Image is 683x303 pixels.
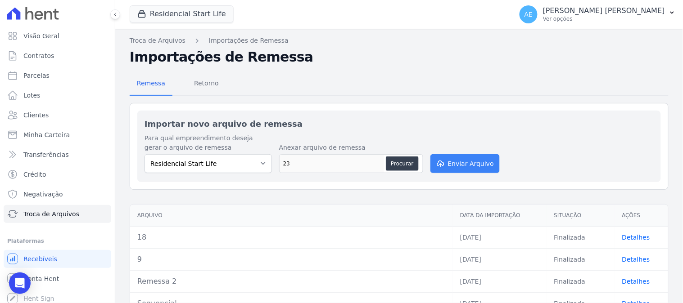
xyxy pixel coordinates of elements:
button: AE [PERSON_NAME] [PERSON_NAME] Ver opções [512,2,683,27]
span: Parcelas [23,71,50,80]
span: Minha Carteira [23,130,70,139]
button: Procurar [386,156,418,171]
span: Troca de Arquivos [23,209,79,218]
span: Visão Geral [23,31,59,40]
a: Visão Geral [4,27,111,45]
label: Para qual empreendimento deseja gerar o arquivo de remessa [145,134,272,152]
label: Anexar arquivo de remessa [279,143,423,152]
span: Crédito [23,170,46,179]
div: 9 [137,254,446,265]
h2: Importar novo arquivo de remessa [145,118,654,130]
span: Retorno [189,74,224,92]
th: Data da Importação [453,205,547,227]
a: Detalhes [622,278,650,285]
a: Detalhes [622,256,650,263]
a: Troca de Arquivos [4,205,111,223]
a: Remessa [130,72,172,96]
p: Ver opções [543,15,665,22]
a: Negativação [4,185,111,203]
a: Importações de Remessa [209,36,289,45]
td: Finalizada [547,226,615,248]
a: Detalhes [622,234,650,241]
div: Remessa 2 [137,276,446,287]
td: [DATE] [453,270,547,292]
span: Conta Hent [23,274,59,283]
a: Minha Carteira [4,126,111,144]
span: Recebíveis [23,254,57,263]
button: Enviar Arquivo [430,154,500,173]
a: Lotes [4,86,111,104]
nav: Breadcrumb [130,36,669,45]
span: Clientes [23,111,49,120]
th: Situação [547,205,615,227]
td: Finalizada [547,248,615,270]
div: Open Intercom Messenger [9,272,31,294]
nav: Tab selector [130,72,226,96]
a: Contratos [4,47,111,65]
a: Troca de Arquivos [130,36,185,45]
a: Clientes [4,106,111,124]
a: Conta Hent [4,270,111,288]
th: Arquivo [130,205,453,227]
td: [DATE] [453,226,547,248]
td: [DATE] [453,248,547,270]
a: Crédito [4,165,111,183]
p: [PERSON_NAME] [PERSON_NAME] [543,6,665,15]
div: 18 [137,232,446,243]
div: Plataformas [7,236,108,246]
th: Ações [615,205,668,227]
a: Parcelas [4,67,111,85]
span: Remessa [131,74,171,92]
button: Residencial Start Life [130,5,234,22]
a: Transferências [4,146,111,164]
span: Contratos [23,51,54,60]
span: AE [525,11,533,18]
a: Recebíveis [4,250,111,268]
span: Transferências [23,150,69,159]
td: Finalizada [547,270,615,292]
h2: Importações de Remessa [130,49,669,65]
a: Retorno [187,72,226,96]
span: Lotes [23,91,41,100]
span: Negativação [23,190,63,199]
